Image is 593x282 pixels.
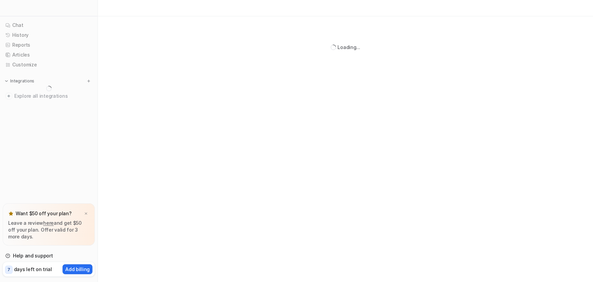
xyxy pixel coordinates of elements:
p: 7 [7,267,10,273]
a: Articles [3,50,95,60]
button: Add billing [63,264,92,274]
img: explore all integrations [5,93,12,99]
p: Want $50 off your plan? [16,210,72,217]
p: Leave a review and get $50 off your plan. Offer valid for 3 more days. [8,220,89,240]
a: Chat [3,20,95,30]
a: History [3,30,95,40]
img: x [84,211,88,216]
a: here [43,220,54,226]
button: Integrations [3,78,36,84]
div: Loading... [337,44,360,51]
p: days left on trial [14,266,52,273]
img: expand menu [4,79,9,83]
a: Explore all integrations [3,91,95,101]
a: Reports [3,40,95,50]
img: star [8,211,14,216]
span: Explore all integrations [14,91,92,101]
p: Integrations [10,78,34,84]
img: menu_add.svg [86,79,91,83]
a: Customize [3,60,95,69]
a: Help and support [3,251,95,261]
p: Add billing [65,266,90,273]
